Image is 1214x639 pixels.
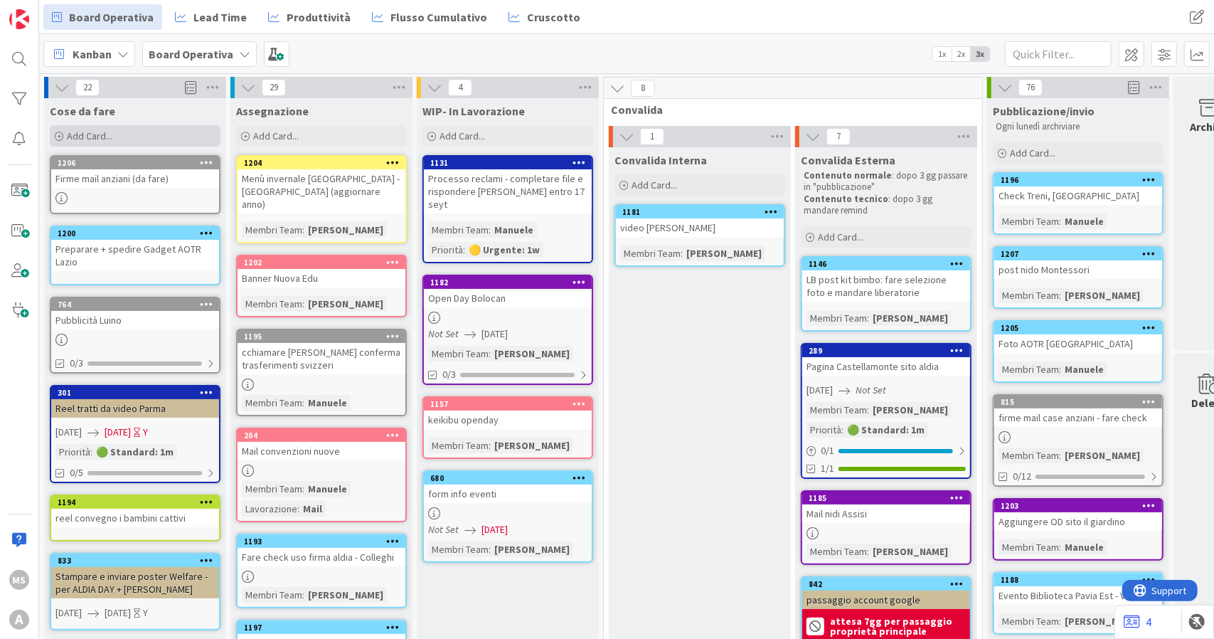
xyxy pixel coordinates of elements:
[994,174,1162,205] div: 1196Check Treni, [GEOGRAPHIC_DATA]
[994,574,1162,586] div: 1188
[55,606,82,620] span: [DATE]
[149,47,233,61] b: Board Operativa
[500,4,589,30] a: Cruscotto
[238,157,405,169] div: 1204
[304,481,351,497] div: Manuele
[631,80,655,97] span: 8
[481,522,508,537] span: [DATE]
[304,296,387,312] div: [PERSON_NAME]
[428,346,489,361] div: Membri Team
[802,344,970,357] div: 289
[1059,287,1061,303] span: :
[994,512,1162,531] div: Aggiungere OD sito il giardino
[287,9,351,26] span: Produttività
[30,2,65,19] span: Support
[58,497,219,507] div: 1194
[1059,448,1061,463] span: :
[994,260,1162,279] div: post nido Montessori
[51,298,219,329] div: 764Pubblicità Luino
[244,537,405,546] div: 1193
[299,501,326,517] div: Mail
[9,570,29,590] div: MS
[809,579,970,589] div: 842
[821,443,834,458] span: 0 / 1
[867,544,869,559] span: :
[821,461,834,476] span: 1/1
[802,492,970,523] div: 1185Mail nidi Assisi
[993,104,1095,118] span: Pubblicazione/invio
[802,578,970,591] div: 842
[1059,613,1061,629] span: :
[253,130,299,142] span: Add Card...
[489,438,491,453] span: :
[994,500,1162,512] div: 1203
[9,610,29,630] div: A
[622,207,784,217] div: 1181
[51,496,219,527] div: 1194reel convegno i bambini cattivi
[442,367,456,382] span: 0/3
[424,276,592,289] div: 1182
[302,296,304,312] span: :
[867,402,869,418] span: :
[1005,41,1112,67] input: Quick Filter...
[1059,361,1061,377] span: :
[465,242,543,258] div: 🟡 Urgente: 1w
[809,493,970,503] div: 1185
[806,383,833,398] span: [DATE]
[424,157,592,213] div: 1131Processo reclami - completare file e rispondere [PERSON_NAME] entro 17 seyt
[802,357,970,376] div: Pagina Castellamonte sito aldia
[804,170,969,194] p: : dopo 3 gg passare in "pubblicazione"
[424,398,592,429] div: 1157keikibu openday
[238,157,405,213] div: 1204Menù invernale [GEOGRAPHIC_DATA] - [GEOGRAPHIC_DATA] (aggiornare anno)
[804,193,888,205] strong: Contenuto tecnico
[244,431,405,440] div: 204
[994,500,1162,531] div: 1203Aggiungere OD sito il giardino
[1061,213,1107,229] div: Manuele
[826,128,851,145] span: 7
[428,327,459,340] i: Not Set
[616,206,784,237] div: 1181video [PERSON_NAME]
[262,79,286,96] span: 29
[804,194,969,217] p: : dopo 3 gg mandare remind
[806,310,867,326] div: Membri Team
[806,402,867,418] div: Membri Team
[428,438,489,453] div: Membri Team
[302,395,304,411] span: :
[430,473,592,483] div: 680
[51,567,219,598] div: Stampare e inviare poster Welfare - per ALDIA DAY + [PERSON_NAME]
[238,256,405,287] div: 1202Banner Nuova Edu
[869,402,952,418] div: [PERSON_NAME]
[994,322,1162,334] div: 1205
[620,245,681,261] div: Membri Team
[802,344,970,376] div: 289Pagina Castellamonte sito aldia
[260,4,359,30] a: Produttività
[841,422,843,438] span: :
[51,496,219,509] div: 1194
[43,4,162,30] a: Board Operativa
[1010,147,1055,159] span: Add Card...
[996,121,1161,132] p: Ogni lunedì archiviare
[1001,501,1162,511] div: 1203
[1061,448,1144,463] div: [PERSON_NAME]
[302,587,304,603] span: :
[448,79,472,96] span: 4
[802,591,970,609] div: passaggio account google
[70,465,83,480] span: 0/5
[1001,397,1162,407] div: 815
[802,505,970,523] div: Mail nidi Assisi
[999,287,1059,303] div: Membri Team
[297,501,299,517] span: :
[236,104,309,118] span: Assegnazione
[51,554,219,598] div: 833Stampare e inviare poster Welfare - per ALDIA DAY + [PERSON_NAME]
[802,270,970,302] div: LB post kit bimbo: fare selezione foto e mandare liberatorie
[681,245,683,261] span: :
[1061,539,1107,555] div: Manuele
[1013,469,1031,484] span: 0/12
[999,213,1059,229] div: Membri Team
[489,346,491,361] span: :
[999,448,1059,463] div: Membri Team
[304,222,387,238] div: [PERSON_NAME]
[51,311,219,329] div: Pubblicità Luino
[999,361,1059,377] div: Membri Team
[51,157,219,169] div: 1206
